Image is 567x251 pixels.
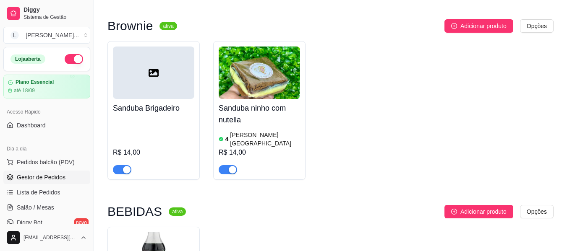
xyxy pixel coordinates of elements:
[17,188,60,197] span: Lista de Pedidos
[159,22,177,30] sup: ativa
[3,216,90,229] a: Diggy Botnovo
[3,142,90,155] div: Dia a dia
[225,135,229,143] article: 4
[444,205,513,218] button: Adicionar produto
[10,54,45,64] div: Loja aberta
[460,207,507,216] span: Adicionar produto
[230,131,300,147] article: [PERSON_NAME][GEOGRAPHIC_DATA]
[3,3,90,23] a: DiggySistema de Gestão
[219,147,300,158] div: R$ 14,00
[169,207,186,216] sup: ativa
[26,31,79,39] div: [PERSON_NAME] ...
[107,21,153,31] h3: Brownie
[527,21,547,31] span: Opções
[17,121,46,129] span: Dashboard
[24,6,87,14] span: Diggy
[113,102,194,114] h4: Sanduba Brigadeiro
[451,23,457,29] span: plus-circle
[3,228,90,248] button: [EMAIL_ADDRESS][DOMAIN_NAME]
[460,21,507,31] span: Adicionar produto
[3,105,90,119] div: Acesso Rápido
[16,79,54,85] article: Plano Essencial
[24,234,77,241] span: [EMAIL_ADDRESS][DOMAIN_NAME]
[17,173,65,181] span: Gestor de Pedidos
[3,27,90,44] button: Select a team
[451,209,457,215] span: plus-circle
[65,54,83,64] button: Alterar Status
[24,14,87,21] span: Sistema de Gestão
[219,47,300,99] img: product-image
[527,207,547,216] span: Opções
[3,155,90,169] button: Pedidos balcão (PDV)
[3,201,90,214] a: Salão / Mesas
[219,102,300,126] h4: Sanduba ninho com nutella
[520,19,554,33] button: Opções
[17,203,54,212] span: Salão / Mesas
[520,205,554,218] button: Opções
[113,147,194,158] div: R$ 14,00
[3,171,90,184] a: Gestor de Pedidos
[10,31,19,39] span: L
[17,158,75,166] span: Pedidos balcão (PDV)
[3,75,90,98] a: Plano Essencialaté 18/09
[14,87,35,94] article: até 18/09
[3,119,90,132] a: Dashboard
[444,19,513,33] button: Adicionar produto
[107,207,162,217] h3: BEBIDAS
[3,186,90,199] a: Lista de Pedidos
[17,218,42,227] span: Diggy Bot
